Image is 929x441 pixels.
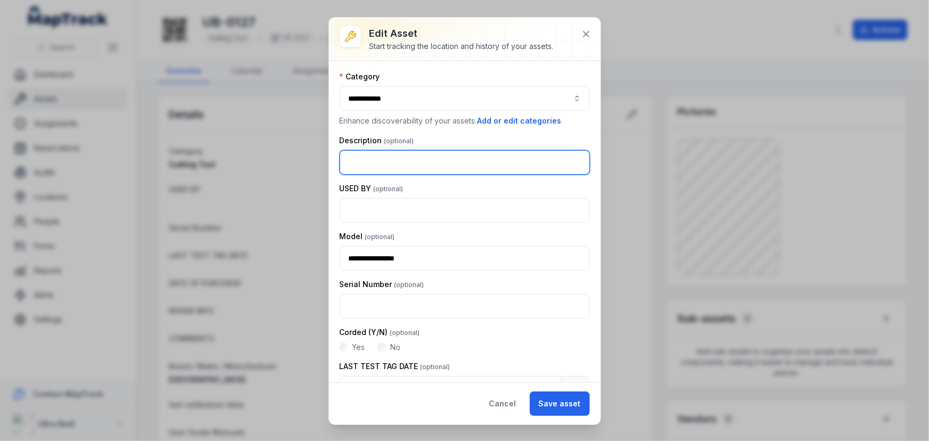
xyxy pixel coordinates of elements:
[480,391,525,416] button: Cancel
[390,342,400,353] label: No
[340,361,450,372] label: LAST TEST TAG DATE
[340,135,414,146] label: Description
[369,26,554,41] h3: Edit asset
[477,115,562,127] button: Add or edit categories
[369,41,554,52] div: Start tracking the location and history of your assets.
[340,115,590,127] p: Enhance discoverability of your assets.
[340,71,380,82] label: Category
[340,327,420,338] label: Corded (Y/N)
[340,279,424,290] label: Serial Number
[340,231,395,242] label: Model
[352,342,365,353] label: Yes
[340,183,404,194] label: USED BY
[561,376,590,401] button: Calendar
[530,391,590,416] button: Save asset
